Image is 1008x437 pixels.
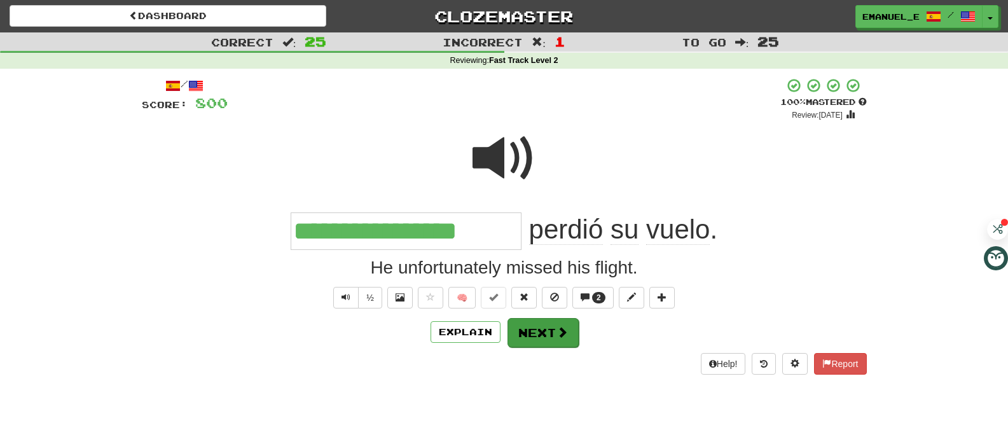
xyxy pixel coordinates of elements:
[142,99,188,110] span: Score:
[735,37,749,48] span: :
[611,214,639,245] span: su
[532,37,546,48] span: :
[619,287,644,309] button: Edit sentence (alt+d)
[701,353,746,375] button: Help!
[195,95,228,111] span: 800
[792,111,843,120] small: Review: [DATE]
[305,34,326,49] span: 25
[780,97,867,108] div: Mastered
[282,37,296,48] span: :
[345,5,662,27] a: Clozemaster
[572,287,614,309] button: 2
[555,34,565,49] span: 1
[855,5,983,28] a: emanuel_e /
[331,287,382,309] div: Text-to-speech controls
[333,287,359,309] button: Play sentence audio (ctl+space)
[481,287,506,309] button: Set this sentence to 100% Mastered (alt+m)
[211,36,273,48] span: Correct
[682,36,726,48] span: To go
[507,318,579,347] button: Next
[489,56,558,65] strong: Fast Track Level 2
[649,287,675,309] button: Add to collection (alt+a)
[10,5,326,27] a: Dashboard
[431,321,501,343] button: Explain
[757,34,779,49] span: 25
[597,293,601,302] span: 2
[448,287,476,309] button: 🧠
[814,353,866,375] button: Report
[529,214,604,245] span: perdió
[358,287,382,309] button: ½
[542,287,567,309] button: Ignore sentence (alt+i)
[646,214,710,245] span: vuelo
[387,287,413,309] button: Show image (alt+x)
[142,78,228,94] div: /
[511,287,537,309] button: Reset to 0% Mastered (alt+r)
[862,11,920,22] span: emanuel_e
[142,255,867,281] div: He unfortunately missed his flight.
[418,287,443,309] button: Favorite sentence (alt+f)
[948,10,954,19] span: /
[521,214,717,245] span: .
[780,97,806,107] span: 100 %
[443,36,523,48] span: Incorrect
[752,353,776,375] button: Round history (alt+y)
